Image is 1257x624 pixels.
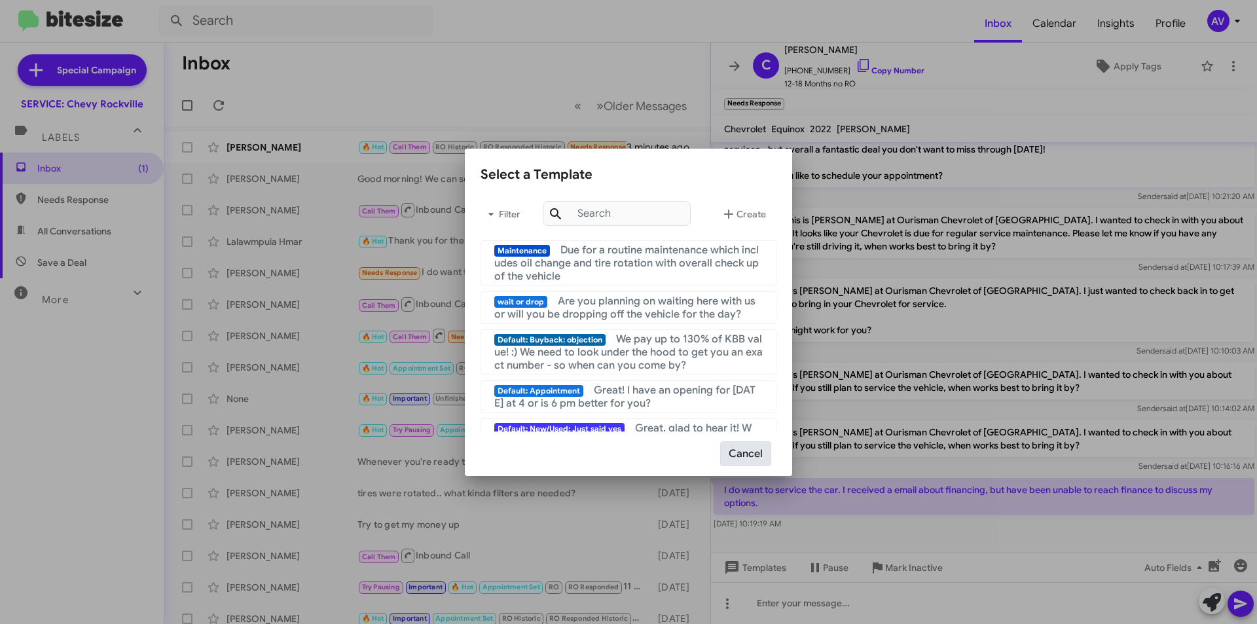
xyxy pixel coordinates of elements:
input: Search [543,201,691,226]
div: Select a Template [481,164,776,185]
span: Are you planning on waiting here with us or will you be dropping off the vehicle for the day? [494,295,756,321]
span: Default: Buyback: objection [494,334,606,346]
span: Create [721,202,766,226]
button: Cancel [720,441,771,466]
span: Filter [481,202,522,226]
button: Create [710,198,776,230]
span: Default: Appointment [494,385,583,397]
span: Default: New/Used: Just said yes [494,423,625,435]
span: Due for a routine maintenance which includes oil change and tire rotation with overall check up o... [494,244,759,283]
span: We pay up to 130% of KBB value! :) We need to look under the hood to get you an exact number - so... [494,333,763,372]
span: Maintenance [494,245,550,257]
button: Filter [481,198,522,230]
span: Great! I have an opening for [DATE] at 4 or is 6 pm better for you? [494,384,756,410]
span: wait or drop [494,296,547,308]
